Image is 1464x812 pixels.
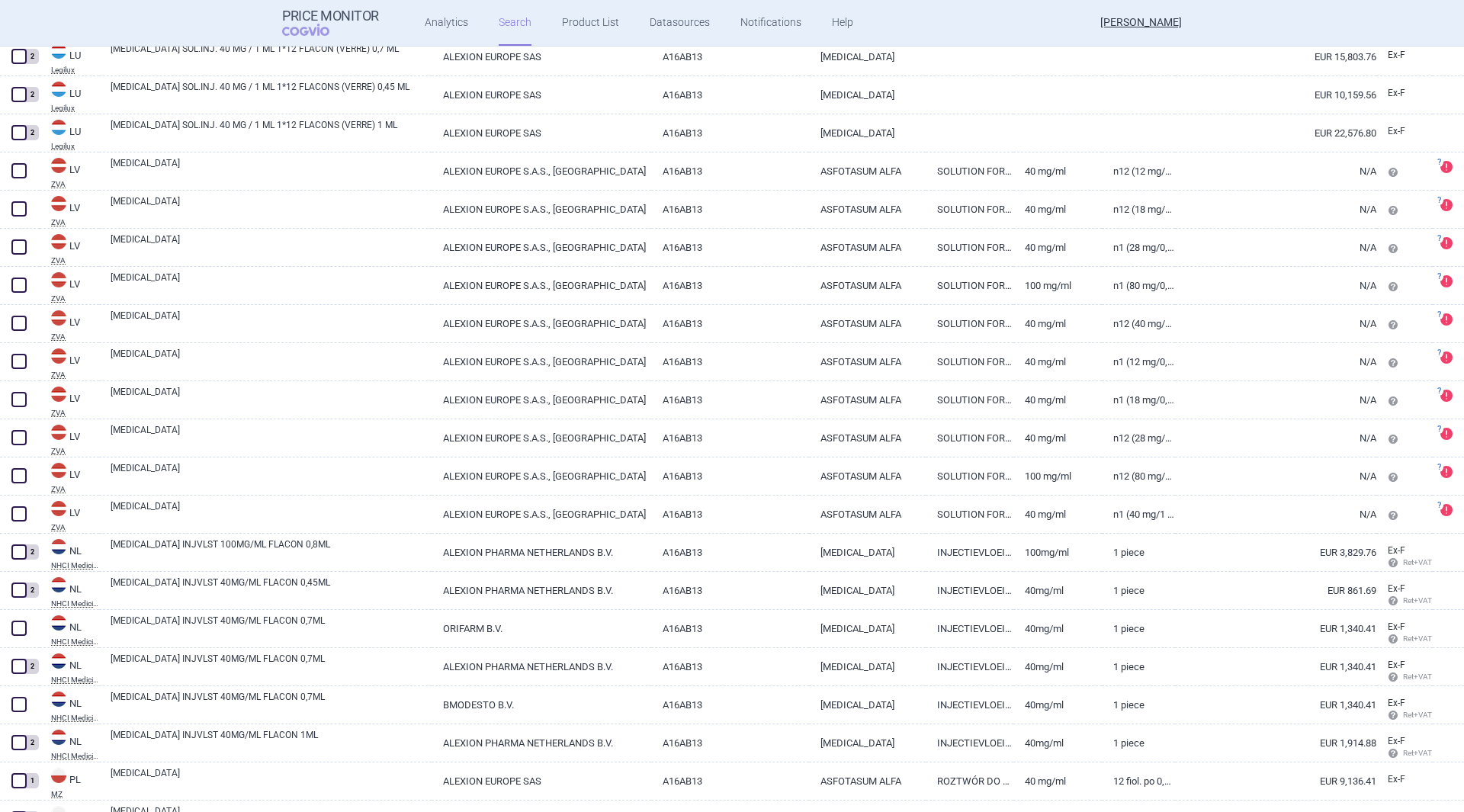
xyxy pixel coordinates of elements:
a: A16AB13 [651,419,808,457]
a: NLNLNHCI Medicijnkosten [40,538,99,570]
a: N/A [1175,229,1376,266]
img: Poland [51,768,66,783]
a: A16AB13 [651,152,808,190]
a: N/A [1175,343,1376,380]
img: Netherlands [51,730,66,745]
strong: Price Monitor [282,8,379,24]
abbr: ZVA — Online database developed by State Agency of Medicines Republic of Latvia. [51,409,99,417]
a: ALEXION EUROPE S.A.S., [GEOGRAPHIC_DATA] [432,381,651,419]
a: ALEXION EUROPE S.A.S., [GEOGRAPHIC_DATA] [432,305,651,342]
span: ? [1434,387,1443,396]
a: N1 (18 mg/0,45 ml) [1102,381,1175,419]
span: COGVIO [282,24,351,36]
a: SOLUTION FOR INJECTION [926,152,1013,190]
abbr: Legilux — List of medicinal products published by the Official Journal of the Grand Duchy of Luxe... [51,104,99,112]
a: [MEDICAL_DATA] [809,724,926,762]
a: Ex-F [1376,120,1433,143]
span: Ret+VAT calc [1388,596,1446,605]
a: N1 (12 mg/0,3 ml) [1102,343,1175,380]
abbr: ZVA — Online database developed by State Agency of Medicines Republic of Latvia. [51,448,99,455]
a: EUR 1,914.88 [1175,724,1376,762]
a: N12 (40 mg/1 ml) [1102,305,1175,342]
img: Latvia [51,348,66,364]
a: A16AB13 [651,267,808,304]
a: LVLVZVA [40,271,99,303]
abbr: ZVA — Online database developed by State Agency of Medicines Republic of Latvia. [51,181,99,188]
abbr: ZVA — Online database developed by State Agency of Medicines Republic of Latvia. [51,295,99,303]
a: A16AB13 [651,572,808,609]
a: ? [1440,351,1459,364]
a: ALEXION EUROPE S.A.S., [GEOGRAPHIC_DATA] [432,457,651,495]
a: ? [1440,161,1459,173]
img: Luxembourg [51,120,66,135]
a: ? [1440,199,1459,211]
a: LVLVZVA [40,194,99,226]
a: NLNLNHCI Medicijnkosten [40,728,99,760]
a: A16AB13 [651,496,808,533]
a: [MEDICAL_DATA] [111,347,432,374]
img: Luxembourg [51,82,66,97]
a: A16AB13 [651,534,808,571]
a: 40 mg/ml [1013,381,1101,419]
a: INJECTIEVLOEISTOF [926,572,1013,609]
a: ALEXION PHARMA NETHERLANDS B.V. [432,534,651,571]
a: ? [1440,313,1459,326]
span: ? [1434,425,1443,434]
a: PLPLMZ [40,766,99,798]
a: ? [1440,428,1459,440]
abbr: Legilux — List of medicinal products published by the Official Journal of the Grand Duchy of Luxe... [51,143,99,150]
abbr: ZVA — Online database developed by State Agency of Medicines Republic of Latvia. [51,333,99,341]
a: Ex-F [1376,44,1433,67]
span: Ex-factory price [1388,126,1405,136]
abbr: ZVA — Online database developed by State Agency of Medicines Republic of Latvia. [51,524,99,531]
abbr: MZ — List of reimbursed medicinal products published by the Ministry of Health, Poland. [51,791,99,798]
a: Ex-F [1376,82,1433,105]
div: 2 [25,544,39,560]
a: SOLUTION FOR INJECTION [926,343,1013,380]
a: INJECTIEVLOEISTOF [926,648,1013,685]
a: INJECTIEVLOEISTOF [926,534,1013,571]
a: [MEDICAL_DATA] [111,233,432,260]
a: ASFOTASUM ALFA [809,152,926,190]
a: N1 (80 mg/0,8 ml) [1102,267,1175,304]
a: N12 (28 mg/0,7 ml) [1102,419,1175,457]
a: 40MG/ML [1013,572,1101,609]
a: ALEXION EUROPE SAS [432,38,651,75]
a: N/A [1175,457,1376,495]
a: N/A [1175,267,1376,304]
a: N/A [1175,419,1376,457]
a: A16AB13 [651,38,808,75]
a: ASFOTASUM ALFA [809,496,926,533]
a: SOLUTION FOR INJECTION [926,191,1013,228]
img: Latvia [51,310,66,326]
span: ? [1434,158,1443,167]
a: ? [1440,504,1459,516]
abbr: ZVA — Online database developed by State Agency of Medicines Republic of Latvia. [51,371,99,379]
a: SOLUTION FOR INJECTION [926,496,1013,533]
a: LVLVZVA [40,499,99,531]
abbr: Legilux — List of medicinal products published by the Official Journal of the Grand Duchy of Luxe... [51,66,99,74]
a: [MEDICAL_DATA] [809,534,926,571]
a: 1 piece [1102,686,1175,724]
a: Ex-F Ret+VAT calc [1376,730,1433,765]
a: [MEDICAL_DATA] INJVLST 40MG/ML FLACON 1ML [111,728,432,756]
abbr: NHCI Medicijnkosten — Online database of drug prices developed by the National Health Care Instit... [51,600,99,608]
span: ? [1434,234,1443,243]
a: [MEDICAL_DATA] INJVLST 40MG/ML FLACON 0,7ML [111,652,432,679]
img: Luxembourg [51,43,66,59]
span: Ret+VAT calc [1388,672,1446,681]
a: EUR 3,829.76 [1175,534,1376,571]
span: Ret+VAT calc [1388,749,1446,757]
a: NLNLNHCI Medicijnkosten [40,652,99,684]
a: [MEDICAL_DATA] [111,461,432,489]
img: Latvia [51,463,66,478]
a: 100 mg/ml [1013,267,1101,304]
a: Ex-F Ret+VAT calc [1376,578,1433,613]
a: LVLVZVA [40,309,99,341]
a: ASFOTASUM ALFA [809,305,926,342]
a: LVLVZVA [40,156,99,188]
a: EUR 861.69 [1175,572,1376,609]
a: [MEDICAL_DATA] [809,38,926,75]
a: A16AB13 [651,686,808,724]
a: INJECTIEVLOEISTOF [926,610,1013,647]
